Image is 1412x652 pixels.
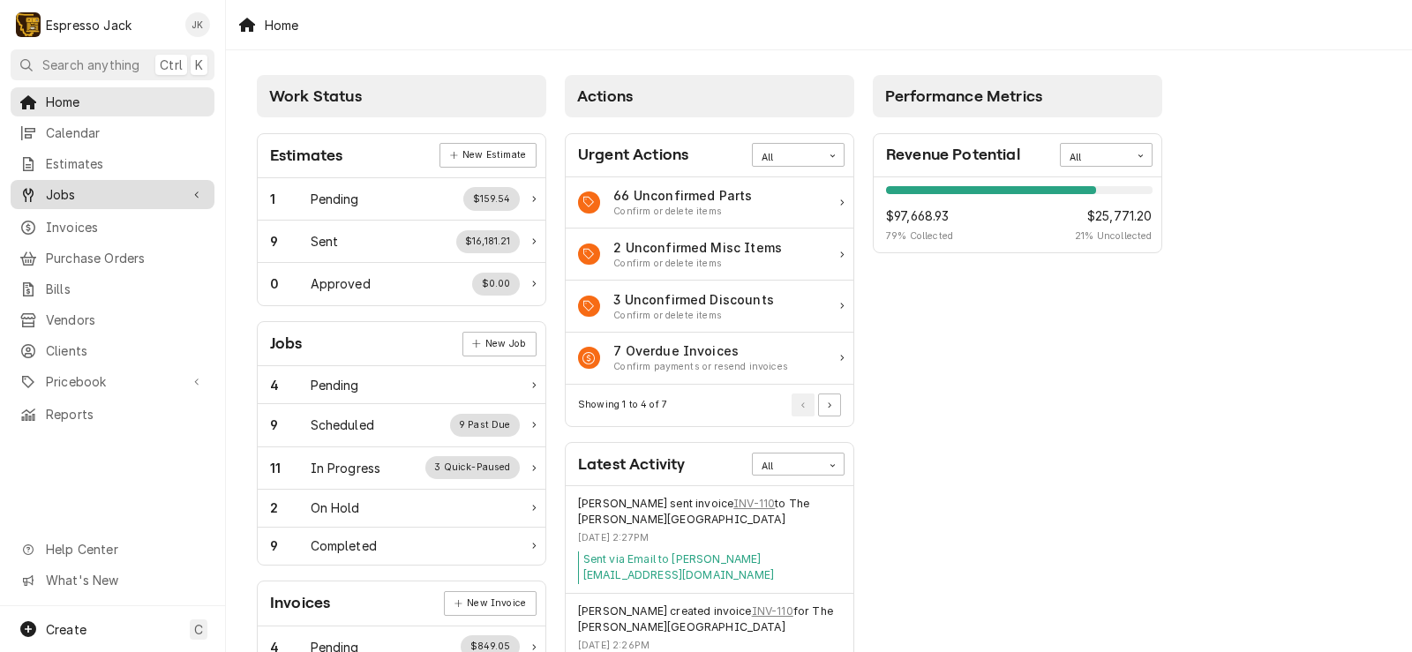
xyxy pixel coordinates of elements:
[46,280,206,298] span: Bills
[11,149,214,178] a: Estimates
[762,460,813,474] div: All
[818,393,841,416] button: Go to Next Page
[46,185,179,204] span: Jobs
[11,244,214,273] a: Purchase Orders
[270,536,311,555] div: Work Status Count
[311,536,377,555] div: Work Status Title
[270,332,303,356] div: Card Title
[613,360,788,374] div: Action Item Suggestion
[566,281,853,333] div: Action Item
[566,229,853,281] a: Action Item
[450,414,521,437] div: Work Status Supplemental Data
[578,398,667,412] div: Current Page Details
[46,154,206,173] span: Estimates
[885,87,1042,105] span: Performance Metrics
[613,309,774,323] div: Action Item Suggestion
[46,372,179,391] span: Pricebook
[258,528,545,565] a: Work Status
[46,571,204,589] span: What's New
[16,12,41,37] div: Espresso Jack's Avatar
[752,453,845,476] div: Card Data Filter Control
[792,393,815,416] button: Go to Previous Page
[270,459,311,477] div: Work Status Count
[270,498,311,517] div: Work Status Count
[258,366,545,565] div: Card Data
[311,274,371,293] div: Work Status Title
[270,274,311,293] div: Work Status Count
[46,405,206,423] span: Reports
[257,321,546,566] div: Card: Jobs
[258,447,545,490] a: Work Status
[566,385,853,426] div: Card Footer: Pagination
[886,186,1153,244] div: Revenue Potential Details
[46,93,206,111] span: Home
[613,186,752,205] div: Action Item Title
[613,238,782,257] div: Action Item Title
[258,404,545,446] a: Work Status
[886,143,1020,167] div: Card Title
[11,274,214,304] a: Bills
[439,143,536,168] a: New Estimate
[42,56,139,74] span: Search anything
[578,143,688,167] div: Card Title
[258,490,545,528] div: Work Status
[578,551,841,584] div: Event Message
[873,75,1162,117] div: Card Column Header
[269,87,362,105] span: Work Status
[1075,229,1152,244] span: 21 % Uncollected
[258,366,545,404] a: Work Status
[46,622,86,637] span: Create
[311,459,381,477] div: Work Status Title
[472,273,520,296] div: Work Status Supplemental Data
[566,333,853,385] a: Action Item
[270,416,311,434] div: Work Status Count
[311,498,360,517] div: Work Status Title
[578,453,685,476] div: Card Title
[565,75,854,117] div: Card Column Header
[886,206,953,244] div: Revenue Potential Collected
[789,393,842,416] div: Pagination Controls
[46,218,206,236] span: Invoices
[11,87,214,116] a: Home
[270,190,311,208] div: Work Status Count
[1075,206,1152,225] span: $25,771.20
[444,591,536,616] div: Card Link Button
[565,133,854,427] div: Card: Urgent Actions
[752,603,793,619] a: INV-110
[194,620,203,639] span: C
[257,133,546,306] div: Card: Estimates
[613,341,788,360] div: Action Item Title
[11,336,214,365] a: Clients
[257,75,546,117] div: Card Column Header
[752,143,845,166] div: Card Data Filter Control
[270,232,311,251] div: Work Status Count
[444,591,536,616] a: New Invoice
[258,178,545,221] a: Work Status
[439,143,536,168] div: Card Link Button
[46,124,206,142] span: Calendar
[1075,206,1152,244] div: Revenue Potential Collected
[1070,151,1121,165] div: All
[46,311,206,329] span: Vendors
[566,177,853,229] a: Action Item
[258,581,545,626] div: Card Header
[311,190,359,208] div: Work Status Title
[456,230,521,253] div: Work Status Supplemental Data
[873,133,1162,254] div: Card: Revenue Potential
[577,87,633,105] span: Actions
[11,305,214,334] a: Vendors
[762,151,813,165] div: All
[46,540,204,558] span: Help Center
[16,12,41,37] div: E
[11,400,214,429] a: Reports
[195,56,203,74] span: K
[46,249,206,267] span: Purchase Orders
[425,456,520,479] div: Work Status Supplemental Data
[566,443,853,486] div: Card Header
